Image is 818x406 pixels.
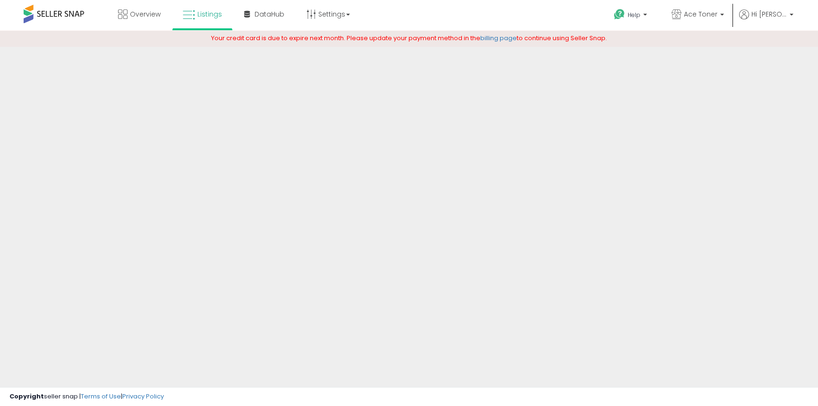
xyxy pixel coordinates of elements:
span: Your credit card is due to expire next month. Please update your payment method in the to continu... [211,34,607,43]
a: Terms of Use [81,392,121,401]
a: Privacy Policy [122,392,164,401]
a: billing page [480,34,517,43]
span: Overview [130,9,161,19]
span: DataHub [255,9,284,19]
span: Help [628,11,640,19]
a: Hi [PERSON_NAME] [739,9,793,31]
i: Get Help [613,9,625,20]
span: Ace Toner [684,9,717,19]
strong: Copyright [9,392,44,401]
div: seller snap | | [9,392,164,401]
span: Listings [197,9,222,19]
a: Help [606,1,656,31]
span: Hi [PERSON_NAME] [751,9,787,19]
